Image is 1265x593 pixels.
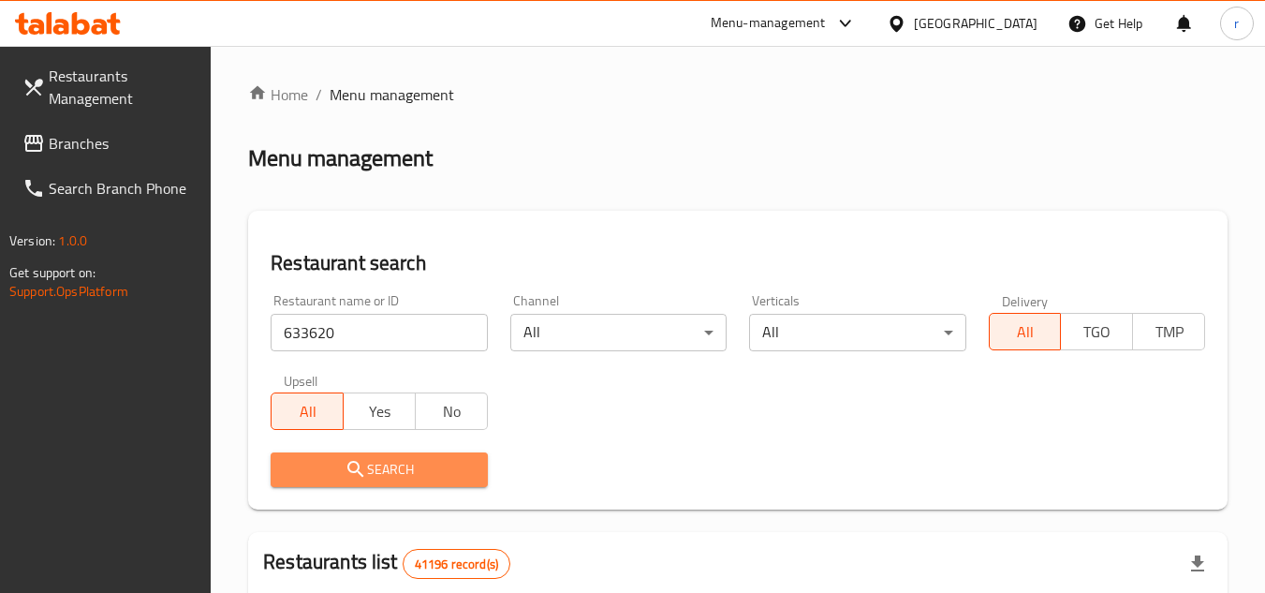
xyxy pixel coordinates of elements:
[403,549,510,579] div: Total records count
[7,166,212,211] a: Search Branch Phone
[9,229,55,253] span: Version:
[1140,319,1198,346] span: TMP
[343,393,416,430] button: Yes
[271,314,487,351] input: Search for restaurant name or ID..
[989,313,1062,350] button: All
[330,83,454,106] span: Menu management
[711,12,826,35] div: Menu-management
[271,249,1205,277] h2: Restaurant search
[49,132,197,155] span: Branches
[7,121,212,166] a: Branches
[415,393,488,430] button: No
[351,398,408,425] span: Yes
[1060,313,1133,350] button: TGO
[423,398,480,425] span: No
[316,83,322,106] li: /
[271,393,344,430] button: All
[404,556,509,573] span: 41196 record(s)
[1132,313,1205,350] button: TMP
[49,177,197,200] span: Search Branch Phone
[749,314,965,351] div: All
[1234,13,1239,34] span: r
[1068,319,1125,346] span: TGO
[248,83,308,106] a: Home
[9,260,96,285] span: Get support on:
[914,13,1037,34] div: [GEOGRAPHIC_DATA]
[7,53,212,121] a: Restaurants Management
[49,65,197,110] span: Restaurants Management
[510,314,727,351] div: All
[284,374,318,387] label: Upsell
[279,398,336,425] span: All
[286,458,472,482] span: Search
[248,143,433,173] h2: Menu management
[997,319,1054,346] span: All
[1002,294,1049,307] label: Delivery
[1175,541,1220,586] div: Export file
[9,279,128,304] a: Support.OpsPlatform
[248,83,1228,106] nav: breadcrumb
[58,229,87,253] span: 1.0.0
[271,452,487,487] button: Search
[263,548,510,579] h2: Restaurants list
